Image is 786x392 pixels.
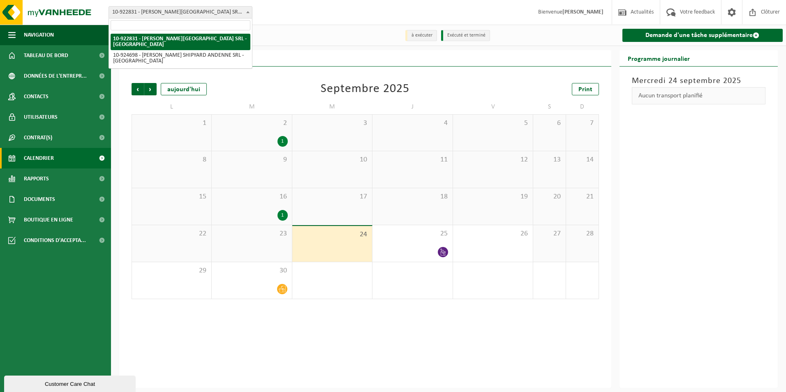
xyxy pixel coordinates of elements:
[292,99,372,114] td: M
[296,155,368,164] span: 10
[321,83,409,95] div: Septembre 2025
[109,7,252,18] span: 10-922831 - BATIA MOSA SHIPYARD MONSIN SRL - LIÈGE
[457,155,529,164] span: 12
[136,155,207,164] span: 8
[570,119,594,128] span: 7
[111,50,250,67] li: 10-924698 - [PERSON_NAME] SHIPYARD ANDENNE SRL - [GEOGRAPHIC_DATA]
[457,192,529,201] span: 19
[24,168,49,189] span: Rapports
[296,119,368,128] span: 3
[537,229,562,238] span: 27
[216,192,287,201] span: 16
[136,119,207,128] span: 1
[457,119,529,128] span: 5
[24,25,54,45] span: Navigation
[136,266,207,275] span: 29
[632,75,766,87] h3: Mercredi 24 septembre 2025
[441,30,490,41] li: Exécuté et terminé
[570,229,594,238] span: 28
[277,210,288,221] div: 1
[216,266,287,275] span: 30
[24,45,68,66] span: Tableau de bord
[24,127,52,148] span: Contrat(s)
[622,29,783,42] a: Demande d'une tâche supplémentaire
[24,66,87,86] span: Données de l'entrepr...
[132,83,144,95] span: Précédent
[216,155,287,164] span: 9
[4,374,137,392] iframe: chat widget
[453,99,533,114] td: V
[632,87,766,104] div: Aucun transport planifié
[570,155,594,164] span: 14
[566,99,599,114] td: D
[24,86,49,107] span: Contacts
[296,230,368,239] span: 24
[296,192,368,201] span: 17
[24,107,58,127] span: Utilisateurs
[144,83,157,95] span: Suivant
[572,83,599,95] a: Print
[377,229,448,238] span: 25
[405,30,437,41] li: à exécuter
[24,189,55,210] span: Documents
[457,229,529,238] span: 26
[109,6,252,18] span: 10-922831 - BATIA MOSA SHIPYARD MONSIN SRL - LIÈGE
[216,229,287,238] span: 23
[111,34,250,50] li: 10-922831 - [PERSON_NAME][GEOGRAPHIC_DATA] SRL - [GEOGRAPHIC_DATA]
[562,9,603,15] strong: [PERSON_NAME]
[537,155,562,164] span: 13
[24,210,73,230] span: Boutique en ligne
[377,192,448,201] span: 18
[372,99,453,114] td: J
[161,83,207,95] div: aujourd'hui
[216,119,287,128] span: 2
[537,192,562,201] span: 20
[578,86,592,93] span: Print
[377,119,448,128] span: 4
[570,192,594,201] span: 21
[537,119,562,128] span: 6
[24,148,54,168] span: Calendrier
[620,50,698,66] h2: Programme journalier
[277,136,288,147] div: 1
[132,99,212,114] td: L
[136,192,207,201] span: 15
[136,229,207,238] span: 22
[212,99,292,114] td: M
[533,99,566,114] td: S
[24,230,86,251] span: Conditions d'accepta...
[377,155,448,164] span: 11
